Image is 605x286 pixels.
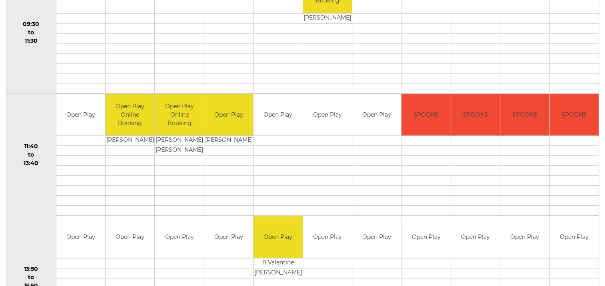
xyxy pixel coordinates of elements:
td: Open Play [204,94,253,136]
td: Open Play [303,216,352,258]
td: Open Play [451,216,500,258]
td: [PERSON_NAME] [204,136,253,146]
td: Open Play [155,216,204,258]
td: [PERSON_NAME] [254,268,302,278]
td: Open Play [550,216,599,258]
td: Open Play [56,216,105,258]
td: Open Play [254,94,302,136]
td: Open Play [106,216,154,258]
td: Open Play Online Booking [155,94,204,136]
td: SPOONS [451,94,500,136]
td: Open Play Online Booking [106,94,154,136]
td: Open Play [352,94,401,136]
td: Open Play [500,216,549,258]
td: Open Play [204,216,253,258]
td: Open Play [352,216,401,258]
td: [PERSON_NAME] [106,136,154,146]
td: Open Play [254,216,302,258]
td: Open Play [303,94,352,136]
td: SPOONS [500,94,549,136]
td: [PERSON_NAME] [303,13,352,23]
td: SPOONS [550,94,599,136]
td: R Valentine [254,258,302,268]
td: [PERSON_NAME] [155,146,204,156]
td: Open Play [401,216,450,258]
td: SPOONS [401,94,450,136]
td: [PERSON_NAME] [155,136,204,146]
td: Open Play [56,94,105,136]
td: 11:40 to 13:40 [6,93,56,216]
